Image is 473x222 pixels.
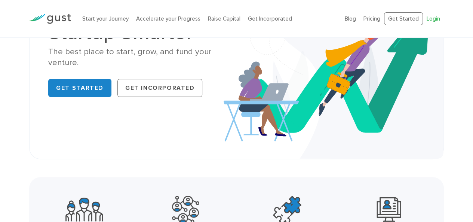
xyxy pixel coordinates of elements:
[29,14,71,24] img: Gust Logo
[248,15,292,22] a: Get Incorporated
[136,15,200,22] a: Accelerate your Progress
[363,15,380,22] a: Pricing
[117,79,203,97] a: Get Incorporated
[48,46,231,69] div: The best place to start, grow, and fund your venture.
[384,12,423,25] a: Get Started
[48,79,111,97] a: Get Started
[208,15,240,22] a: Raise Capital
[48,22,231,43] h1: Startup Smarter
[82,15,129,22] a: Start your Journey
[345,15,356,22] a: Blog
[427,15,440,22] a: Login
